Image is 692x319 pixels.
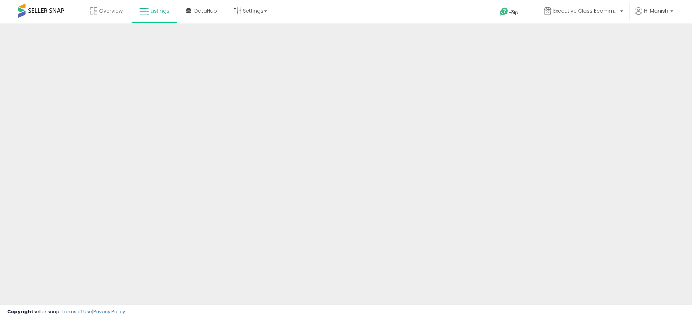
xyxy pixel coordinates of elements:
span: Hi Manish [644,7,668,14]
span: Overview [99,7,123,14]
a: Help [494,2,532,23]
span: Listings [151,7,169,14]
a: Hi Manish [635,7,673,23]
span: Help [509,9,518,16]
div: seller snap | | [7,309,125,315]
span: DataHub [194,7,217,14]
i: Get Help [500,7,509,16]
a: Terms of Use [62,308,92,315]
a: Privacy Policy [93,308,125,315]
strong: Copyright [7,308,34,315]
span: Executive Class Ecommerce Inc [553,7,618,14]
